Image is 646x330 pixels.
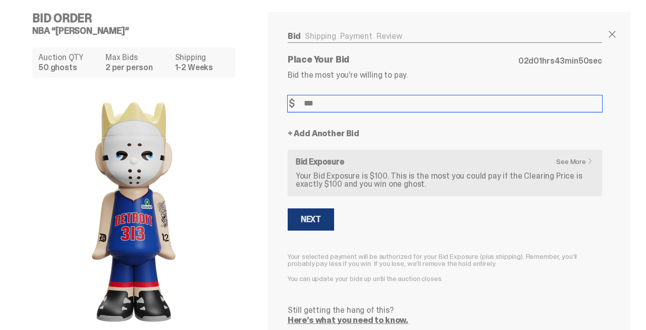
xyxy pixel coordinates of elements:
h4: Bid Order [32,12,243,24]
p: Still getting the hang of this? [288,306,602,314]
a: Bid [288,31,301,41]
p: Place Your Bid [288,55,518,64]
p: Bid the most you’re willing to pay. [288,71,602,79]
dt: Auction QTY [38,53,99,62]
dd: 50 ghosts [38,64,99,72]
p: Your Bid Exposure is $100. This is the most you could pay if the Clearing Price is exactly $100 a... [296,172,594,188]
span: $ [289,98,295,108]
dd: 2 per person [105,64,169,72]
dd: 1-2 Weeks [175,64,229,72]
a: Here’s what you need to know. [288,315,408,325]
dt: Max Bids [105,53,169,62]
p: d hrs min sec [518,57,602,65]
p: Your selected payment will be authorized for your Bid Exposure (plus shipping). Remember, you’ll ... [288,253,602,267]
span: 02 [518,56,529,66]
a: See More [556,158,598,165]
a: + Add Another Bid [288,130,359,138]
dt: Shipping [175,53,229,62]
div: Next [301,215,321,224]
h6: Bid Exposure [296,158,594,166]
p: You can update your bids up until the auction closes. [288,275,602,282]
h5: NBA “[PERSON_NAME]” [32,26,243,35]
span: 50 [578,56,589,66]
span: 43 [555,56,565,66]
button: Next [288,208,334,231]
span: 01 [533,56,542,66]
